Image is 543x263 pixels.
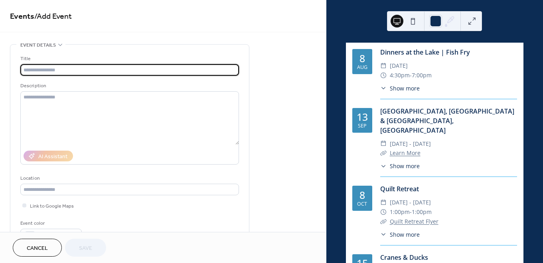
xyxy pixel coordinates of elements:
[20,82,237,90] div: Description
[358,124,367,129] div: Sep
[390,207,410,217] span: 1:00pm
[359,190,365,200] div: 8
[380,71,387,80] div: ​
[410,71,412,80] span: -
[380,217,387,226] div: ​
[20,219,80,228] div: Event color
[380,84,420,92] button: ​Show more
[357,202,367,207] div: Oct
[390,139,431,149] span: [DATE] - [DATE]
[390,71,410,80] span: 4:30pm
[357,112,368,122] div: 13
[27,244,48,253] span: Cancel
[380,148,387,158] div: ​
[380,207,387,217] div: ​
[390,162,420,170] span: Show more
[390,149,421,157] a: Learn More
[380,84,387,92] div: ​
[20,41,56,49] span: Event details
[380,184,419,193] a: Quilt Retreat
[10,9,34,24] a: Events
[380,230,420,239] button: ​Show more
[380,162,387,170] div: ​
[390,84,420,92] span: Show more
[380,139,387,149] div: ​
[410,207,412,217] span: -
[390,198,431,207] span: [DATE] - [DATE]
[359,53,365,63] div: 8
[20,174,237,183] div: Location
[380,47,517,57] div: Dinners at the Lake | Fish Fry
[412,207,432,217] span: 1:00pm
[30,202,74,210] span: Link to Google Maps
[13,239,62,257] button: Cancel
[380,198,387,207] div: ​
[380,230,387,239] div: ​
[412,71,432,80] span: 7:00pm
[34,9,72,24] span: / Add Event
[20,55,237,63] div: Title
[390,218,438,225] a: Quilt Retreat Flyer
[390,61,408,71] span: [DATE]
[357,65,367,70] div: Aug
[380,61,387,71] div: ​
[380,107,514,135] a: [GEOGRAPHIC_DATA], [GEOGRAPHIC_DATA] & [GEOGRAPHIC_DATA], [GEOGRAPHIC_DATA]
[390,230,420,239] span: Show more
[380,162,420,170] button: ​Show more
[380,253,428,262] a: Cranes & Ducks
